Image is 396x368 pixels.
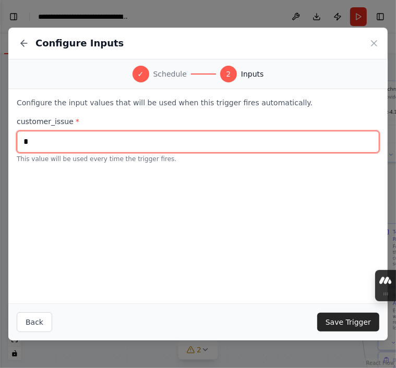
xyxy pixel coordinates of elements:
[17,155,379,163] p: This value will be used every time the trigger fires.
[17,116,379,127] label: customer_issue
[220,66,237,82] div: 2
[17,97,379,108] p: Configure the input values that will be used when this trigger fires automatically.
[153,69,187,79] span: Schedule
[35,36,124,51] h2: Configure Inputs
[133,66,149,82] div: ✓
[241,69,264,79] span: Inputs
[317,313,379,332] button: Save Trigger
[17,312,52,332] button: Back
